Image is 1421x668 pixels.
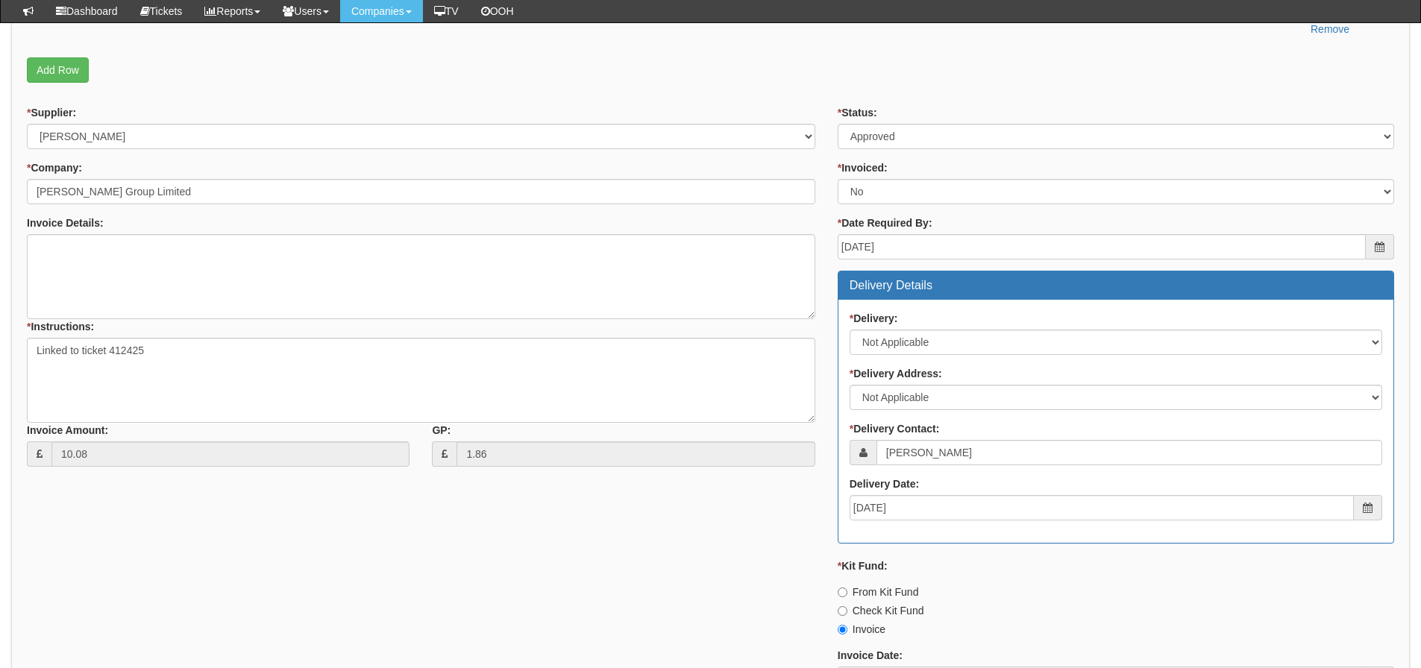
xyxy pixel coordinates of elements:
[27,338,815,423] textarea: Linked to ticket 412425
[27,57,89,83] a: Add Row
[850,421,940,436] label: Delivery Contact:
[838,105,877,120] label: Status:
[838,215,932,230] label: Date Required By:
[838,606,847,616] input: Check Kit Fund
[27,160,82,175] label: Company:
[850,311,898,326] label: Delivery:
[850,366,942,381] label: Delivery Address:
[838,622,885,637] label: Invoice
[850,476,919,491] label: Delivery Date:
[838,603,924,618] label: Check Kit Fund
[27,319,94,334] label: Instructions:
[838,558,888,573] label: Kit Fund:
[838,587,847,597] input: From Kit Fund
[27,215,104,230] label: Invoice Details:
[838,584,919,599] label: From Kit Fund
[838,625,847,634] input: Invoice
[838,160,888,175] label: Invoiced:
[432,423,451,438] label: GP:
[850,279,1382,292] h3: Delivery Details
[27,423,108,438] label: Invoice Amount:
[838,648,903,663] label: Invoice Date:
[27,105,76,120] label: Supplier:
[1311,23,1349,35] a: Remove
